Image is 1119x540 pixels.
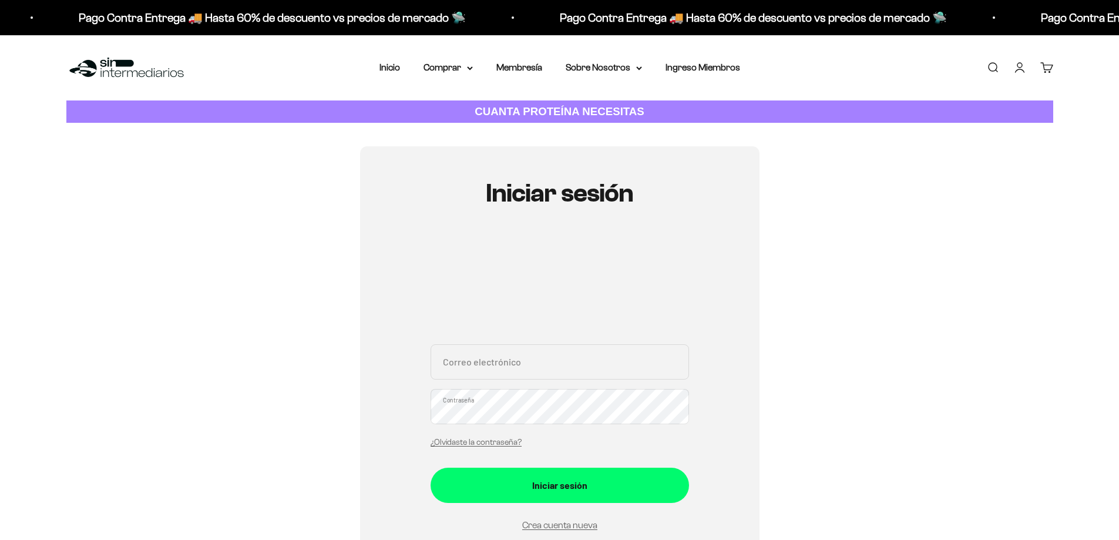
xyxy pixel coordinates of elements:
a: Membresía [496,62,542,72]
strong: CUANTA PROTEÍNA NECESITAS [475,105,644,118]
a: CUANTA PROTEÍNA NECESITAS [66,100,1053,123]
a: ¿Olvidaste la contraseña? [431,438,522,447]
summary: Comprar [424,60,473,75]
div: Iniciar sesión [454,478,666,493]
a: Crea cuenta nueva [522,520,597,530]
button: Iniciar sesión [431,468,689,503]
h1: Iniciar sesión [431,179,689,207]
p: Pago Contra Entrega 🚚 Hasta 60% de descuento vs precios de mercado 🛸 [559,8,946,27]
iframe: Social Login Buttons [431,242,689,330]
p: Pago Contra Entrega 🚚 Hasta 60% de descuento vs precios de mercado 🛸 [78,8,465,27]
a: Inicio [379,62,400,72]
a: Ingreso Miembros [666,62,740,72]
summary: Sobre Nosotros [566,60,642,75]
